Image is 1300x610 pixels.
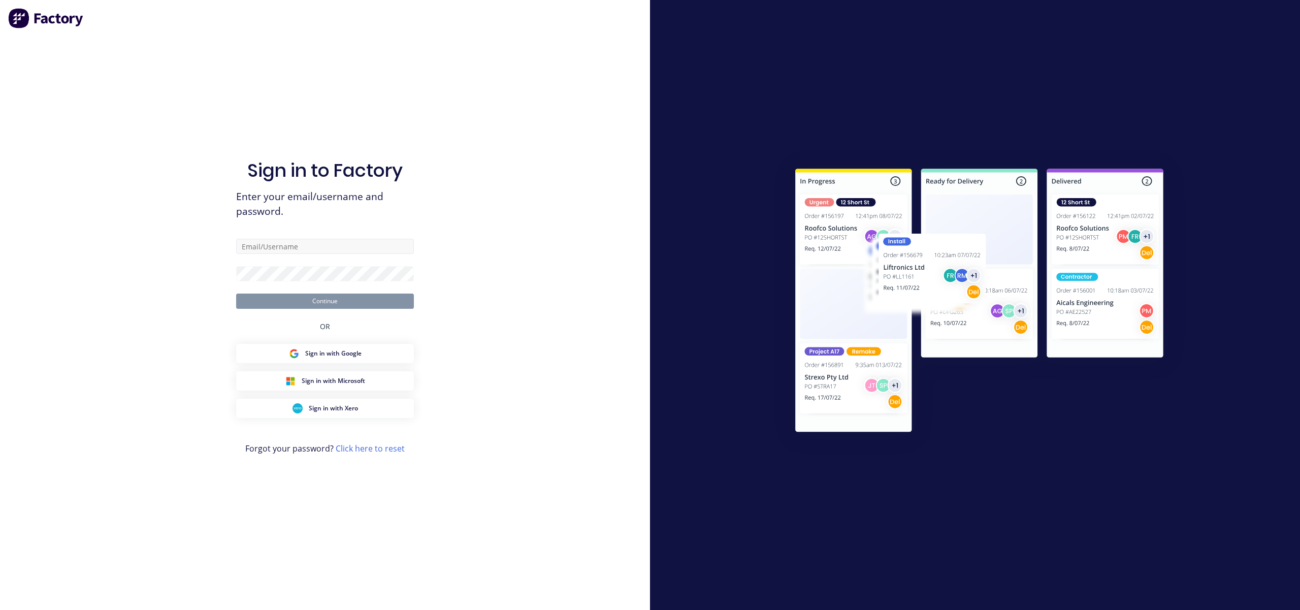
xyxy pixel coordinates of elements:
h1: Sign in to Factory [247,159,403,181]
img: Sign in [773,148,1186,456]
button: Google Sign inSign in with Google [236,344,414,363]
span: Sign in with Microsoft [302,376,365,386]
button: Continue [236,294,414,309]
span: Enter your email/username and password. [236,189,414,219]
img: Microsoft Sign in [285,376,296,386]
img: Factory [8,8,84,28]
button: Microsoft Sign inSign in with Microsoft [236,371,414,391]
button: Xero Sign inSign in with Xero [236,399,414,418]
img: Google Sign in [289,348,299,359]
input: Email/Username [236,239,414,254]
img: Xero Sign in [292,403,303,413]
span: Sign in with Google [305,349,362,358]
a: Click here to reset [336,443,405,454]
div: OR [320,309,330,344]
span: Forgot your password? [245,442,405,455]
span: Sign in with Xero [309,404,358,413]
